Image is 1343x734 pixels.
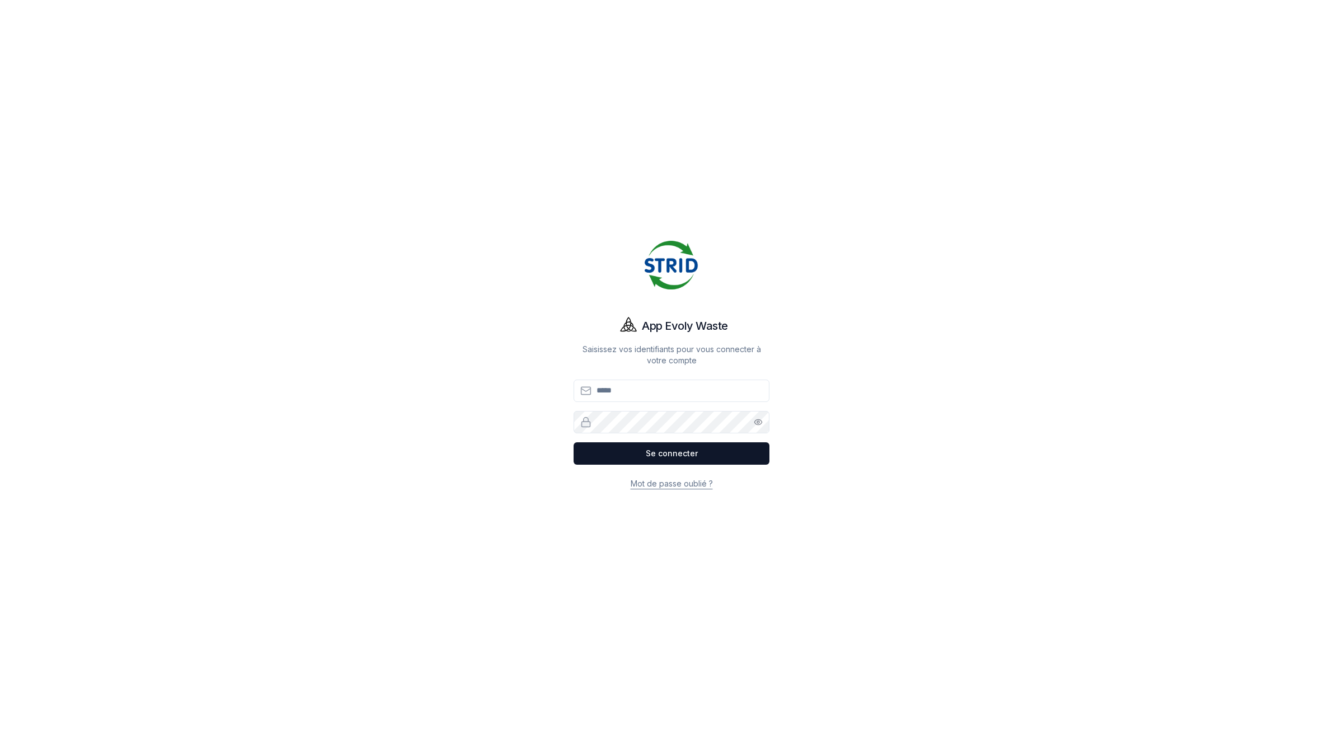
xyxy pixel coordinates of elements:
[574,344,769,366] p: Saisissez vos identifiants pour vous connecter à votre compte
[642,318,728,334] h1: App Evoly Waste
[615,312,642,339] img: Evoly Logo
[574,442,769,465] button: Se connecter
[631,479,713,488] a: Mot de passe oublié ?
[645,239,698,292] img: Strid Logo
